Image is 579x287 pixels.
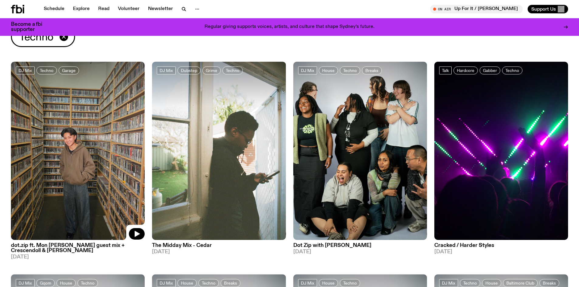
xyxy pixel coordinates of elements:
[482,279,501,287] a: House
[11,255,145,260] span: [DATE]
[206,68,217,73] span: Grime
[160,68,173,73] span: DJ Mix
[224,281,237,285] span: Breaks
[460,279,480,287] a: Techno
[57,279,76,287] a: House
[528,5,568,13] button: Support Us
[340,67,360,74] a: Techno
[40,68,53,73] span: Techno
[505,68,519,73] span: Techno
[298,279,317,287] a: DJ Mix
[152,249,286,255] span: [DATE]
[157,67,176,74] a: DJ Mix
[226,68,240,73] span: Techno
[463,281,477,285] span: Techno
[480,67,500,74] a: Gabber
[365,68,378,73] span: Breaks
[95,5,113,13] a: Read
[19,68,32,73] span: DJ Mix
[11,22,50,32] h3: Become a fbi supporter
[301,68,314,73] span: DJ Mix
[114,5,143,13] a: Volunteer
[502,67,522,74] a: Techno
[293,240,427,255] a: Dot Zip with [PERSON_NAME][DATE]
[485,281,498,285] span: House
[59,67,79,74] a: Garage
[298,67,317,74] a: DJ Mix
[69,5,93,13] a: Explore
[343,68,357,73] span: Techno
[144,5,177,13] a: Newsletter
[531,6,556,12] span: Support Us
[78,279,98,287] a: Techno
[319,67,338,74] a: House
[62,68,76,73] span: Garage
[439,67,452,74] a: Talk
[198,279,219,287] a: Techno
[202,281,215,285] span: Techno
[205,24,374,30] p: Regular giving supports voices, artists, and culture that shape Sydney’s future.
[36,67,57,74] a: Techno
[177,279,197,287] a: House
[434,243,568,248] h3: Cracked / Harder Styles
[322,68,335,73] span: House
[322,281,335,285] span: House
[430,5,523,13] button: On AirUp For It / [PERSON_NAME]
[543,281,556,285] span: Breaks
[177,67,201,74] a: Dubstep
[36,279,55,287] a: Gqom
[202,67,221,74] a: Grime
[40,5,68,13] a: Schedule
[157,279,176,287] a: DJ Mix
[222,67,243,74] a: Techno
[19,31,53,43] span: Techno
[221,279,240,287] a: Breaks
[181,68,197,73] span: Dubstep
[16,67,35,74] a: DJ Mix
[457,68,474,73] span: Hardcore
[434,240,568,255] a: Cracked / Harder Styles[DATE]
[503,279,538,287] a: Baltimore Club
[483,68,497,73] span: Gabber
[340,279,360,287] a: Techno
[11,240,145,260] a: dot.zip ft. Mon [PERSON_NAME] guest mix + Crescendoll & [PERSON_NAME][DATE]
[293,243,427,248] h3: Dot Zip with [PERSON_NAME]
[11,243,145,253] h3: dot.zip ft. Mon [PERSON_NAME] guest mix + Crescendoll & [PERSON_NAME]
[60,281,72,285] span: House
[439,279,458,287] a: DJ Mix
[160,281,173,285] span: DJ Mix
[319,279,338,287] a: House
[539,279,559,287] a: Breaks
[301,281,314,285] span: DJ Mix
[442,68,449,73] span: Talk
[152,243,286,248] h3: The Midday Mix - Cedar
[81,281,95,285] span: Techno
[181,281,193,285] span: House
[453,67,478,74] a: Hardcore
[362,67,382,74] a: Breaks
[152,240,286,255] a: The Midday Mix - Cedar[DATE]
[442,281,455,285] span: DJ Mix
[293,249,427,255] span: [DATE]
[40,281,51,285] span: Gqom
[434,249,568,255] span: [DATE]
[16,279,35,287] a: DJ Mix
[343,281,357,285] span: Techno
[506,281,534,285] span: Baltimore Club
[19,281,32,285] span: DJ Mix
